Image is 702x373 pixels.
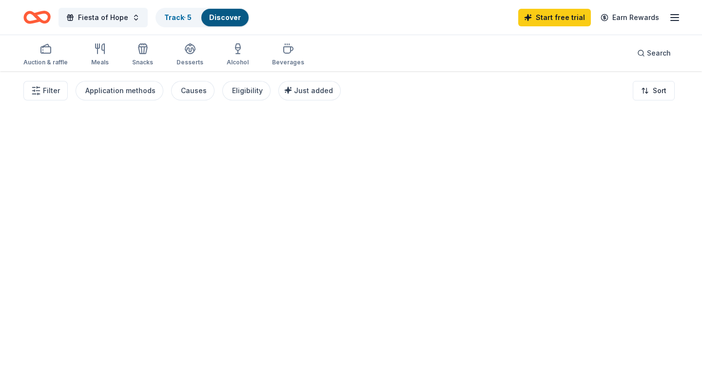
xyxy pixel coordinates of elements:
div: Beverages [272,59,304,66]
span: Fiesta of Hope [78,12,128,23]
div: Application methods [85,85,156,97]
a: Earn Rewards [595,9,665,26]
button: Beverages [272,39,304,71]
button: Meals [91,39,109,71]
div: Eligibility [232,85,263,97]
button: Alcohol [227,39,249,71]
div: Auction & raffle [23,59,68,66]
a: Start free trial [518,9,591,26]
a: Discover [209,13,241,21]
div: Snacks [132,59,153,66]
button: Fiesta of Hope [58,8,148,27]
div: Desserts [176,59,203,66]
button: Causes [171,81,214,100]
div: Meals [91,59,109,66]
button: Desserts [176,39,203,71]
span: Search [647,47,671,59]
span: Just added [294,86,333,95]
span: Filter [43,85,60,97]
a: Home [23,6,51,29]
div: Causes [181,85,207,97]
span: Sort [653,85,666,97]
button: Track· 5Discover [156,8,250,27]
button: Search [629,43,679,63]
button: Auction & raffle [23,39,68,71]
button: Snacks [132,39,153,71]
div: Alcohol [227,59,249,66]
button: Sort [633,81,675,100]
button: Eligibility [222,81,271,100]
button: Application methods [76,81,163,100]
button: Filter [23,81,68,100]
button: Just added [278,81,341,100]
a: Track· 5 [164,13,192,21]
